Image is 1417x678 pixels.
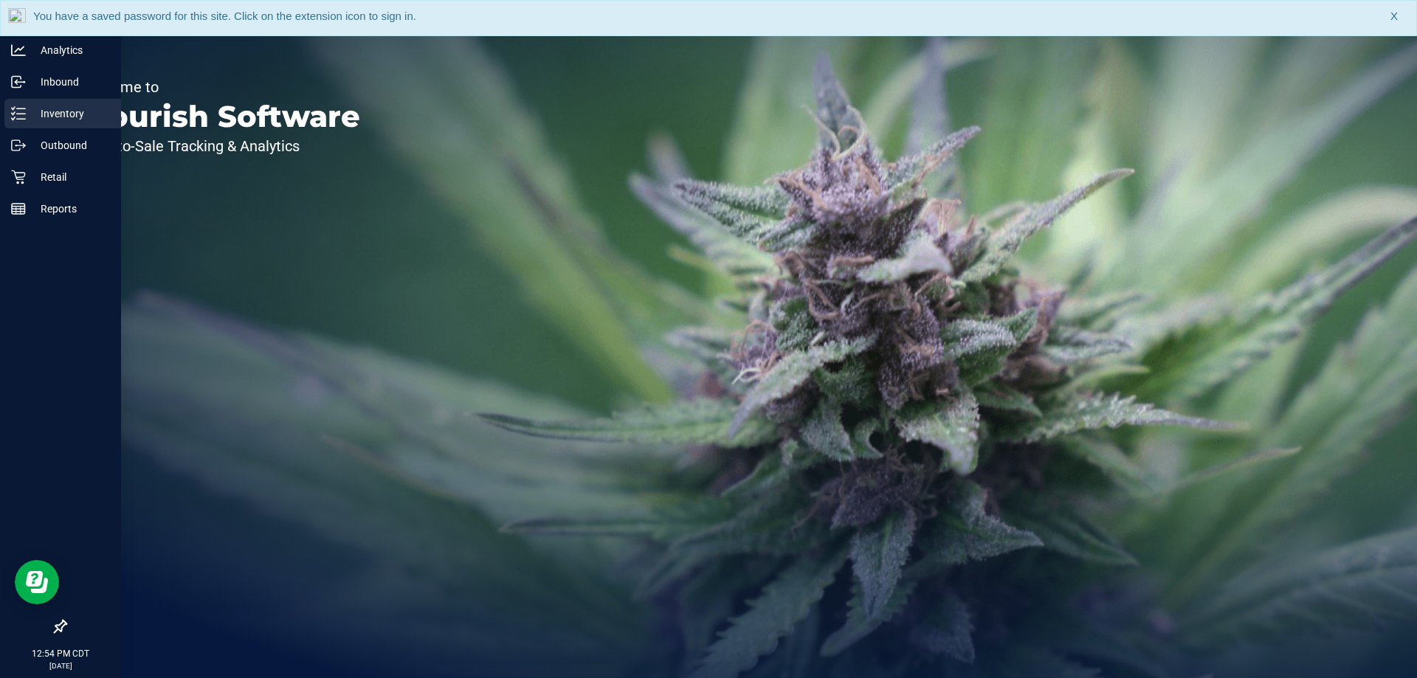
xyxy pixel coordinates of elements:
[11,43,26,58] inline-svg: Analytics
[80,102,360,131] p: Flourish Software
[11,138,26,153] inline-svg: Outbound
[11,201,26,216] inline-svg: Reports
[11,75,26,89] inline-svg: Inbound
[26,73,114,91] p: Inbound
[11,106,26,121] inline-svg: Inventory
[26,41,114,59] p: Analytics
[26,136,114,154] p: Outbound
[11,170,26,184] inline-svg: Retail
[26,168,114,186] p: Retail
[7,660,114,671] p: [DATE]
[80,80,360,94] p: Welcome to
[7,647,114,660] p: 12:54 PM CDT
[26,200,114,218] p: Reports
[80,139,360,153] p: Seed-to-Sale Tracking & Analytics
[33,10,416,22] span: You have a saved password for this site. Click on the extension icon to sign in.
[1390,8,1398,25] span: X
[15,560,59,604] iframe: Resource center
[26,105,114,122] p: Inventory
